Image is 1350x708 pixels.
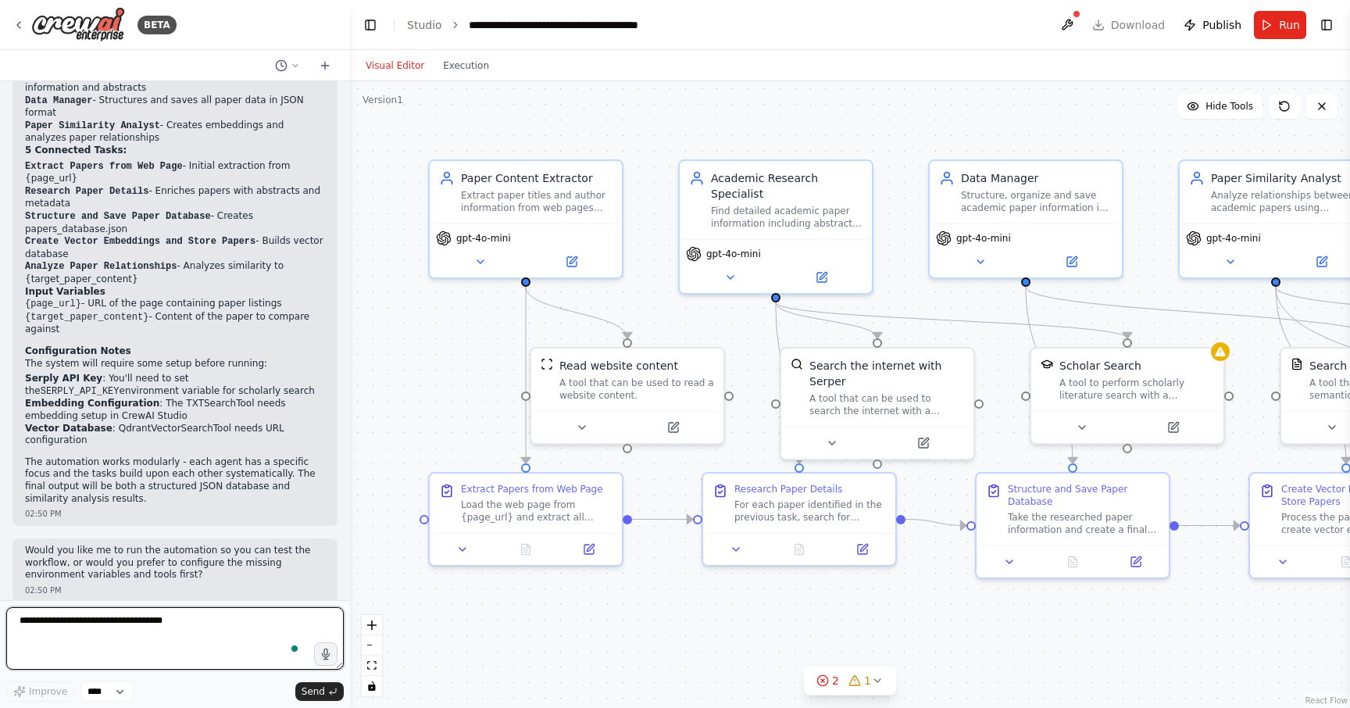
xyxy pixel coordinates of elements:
div: Research Paper DetailsFor each paper identified in the previous task, search for detailed informa... [702,472,897,567]
div: 02:50 PM [25,585,325,596]
div: Extract Papers from Web PageLoad the web page from {page_url} and extract all paper titles and au... [428,472,623,567]
div: React Flow controls [362,615,382,696]
code: Extract Papers from Web Page [25,161,183,172]
div: 02:50 PM [25,508,325,520]
button: No output available [766,540,833,559]
code: Data Manager [25,95,92,106]
img: Logo [31,7,125,42]
div: For each paper identified in the previous task, search for detailed information including abstrac... [734,499,886,524]
div: Read website content [559,358,678,374]
li: - Searches for detailed paper information and abstracts [25,70,325,95]
g: Edge from 820cdf12-b453-4248-b73d-c7764be2b842 to 206e169b-2ef1-4023-af1c-a9f44ef12ca0 [768,302,1135,338]
span: Send [302,685,325,698]
button: Hide Tools [1177,94,1262,119]
div: Academic Research Specialist [711,170,862,202]
code: Paper Similarity Analyst [25,120,160,131]
div: Paper Content Extractor [461,170,612,186]
div: Scholar Search [1059,358,1141,374]
g: Edge from d885da24-2aea-4815-abd0-8ad2d9b0eef1 to 7c9c1198-d8c1-42e6-be21-7a36a7716ade [1179,518,1240,534]
li: - Builds vector database [25,235,325,260]
g: Edge from 820cdf12-b453-4248-b73d-c7764be2b842 to 23f0f77b-51f0-46bb-8b25-e62038af9d61 [768,302,807,463]
button: Start a new chat [312,56,337,75]
button: Open in side panel [629,418,717,437]
li: - Initial extraction from {page_url} [25,160,325,185]
span: 2 [832,673,839,688]
li: : You'll need to set the environment variable for scholarly search [25,373,325,398]
li: - Analyzes similarity to {target_paper_content} [25,260,325,285]
div: Version 1 [362,94,403,106]
span: gpt-4o-mini [456,232,511,245]
button: fit view [362,656,382,676]
button: Visual Editor [356,56,434,75]
button: Run [1254,11,1306,39]
span: gpt-4o-mini [956,232,1011,245]
a: Studio [407,19,442,31]
button: Open in side panel [527,252,616,271]
div: SerplyScholarSearchToolScholar SearchA tool to perform scholarly literature search with a search_... [1030,347,1225,445]
div: Extract Papers from Web Page [461,483,603,495]
div: Research Paper Details [734,483,842,495]
button: Open in side panel [562,540,616,559]
div: BETA [137,16,177,34]
code: Structure and Save Paper Database [25,211,211,222]
div: SerperDevToolSearch the internet with SerperA tool that can be used to search the internet with a... [780,347,975,460]
strong: Input Variables [25,286,105,297]
button: No output available [493,540,559,559]
textarea: To enrich screen reader interactions, please activate Accessibility in Grammarly extension settings [6,607,344,670]
code: Research Paper Details [25,186,148,197]
button: Click to speak your automation idea [314,642,337,666]
button: Open in side panel [1109,552,1162,571]
div: ScrapeWebsiteToolRead website contentA tool that can be used to read a website content. [530,347,725,445]
li: - URL of the page containing paper listings [25,298,325,311]
button: Send [295,682,344,701]
g: Edge from fb8e2f45-592c-48f3-b354-2e0e2e9eb25b to 559a48d7-bf01-470a-8ea2-ba7fbeb43812 [518,287,534,463]
p: The system will require some setup before running: [25,358,325,370]
li: - Creates embeddings and analyzes paper relationships [25,120,325,145]
div: A tool that can be used to read a website content. [559,377,714,402]
div: Structure, organize and save academic paper information in JSON format, ensuring data integrity a... [961,189,1112,214]
code: {target_paper_content} [25,312,148,323]
div: Take the researched paper information and create a final, well-structured JSON database. Ensure d... [1008,511,1159,536]
div: Load the web page from {page_url} and extract all paper titles and author names. Parse the conten... [461,499,612,524]
li: : QdrantVectorSearchTool needs URL configuration [25,423,325,447]
div: A tool to perform scholarly literature search with a search_query. [1059,377,1214,402]
img: ScrapeWebsiteTool [541,358,553,370]
strong: Embedding Configuration [25,398,159,409]
code: Analyze Paper Relationships [25,261,177,272]
span: gpt-4o-mini [706,248,761,260]
button: Open in side panel [879,434,967,452]
button: 21 [804,667,896,695]
img: TXTSearchTool [1291,358,1303,370]
div: Structure and Save Paper Database [1008,483,1159,508]
button: toggle interactivity [362,676,382,696]
button: No output available [1040,552,1106,571]
button: Show right sidebar [1316,14,1337,36]
button: Open in side panel [835,540,889,559]
button: zoom in [362,615,382,635]
button: Improve [6,681,74,702]
a: React Flow attribution [1305,696,1348,705]
li: - Creates papers_database.json [25,210,325,235]
p: The automation works modularly - each agent has a specific focus and the tasks build upon each ot... [25,456,325,505]
li: - Content of the paper to compare against [25,311,325,336]
code: SERPLY_API_KEY [41,386,120,397]
g: Edge from 820cdf12-b453-4248-b73d-c7764be2b842 to 57cf4239-281a-4478-af47-7e13d2f1eb22 [768,302,885,338]
span: 1 [864,673,871,688]
div: Extract paper titles and author information from web pages containing lists of academic papers, a... [461,189,612,214]
img: SerperDevTool [791,358,803,370]
button: Publish [1177,11,1248,39]
g: Edge from 559a48d7-bf01-470a-8ea2-ba7fbeb43812 to 23f0f77b-51f0-46bb-8b25-e62038af9d61 [632,512,693,527]
button: Open in side panel [1027,252,1116,271]
div: Find detailed academic paper information including abstracts, publication details, and citations ... [711,205,862,230]
button: Hide left sidebar [359,14,381,36]
strong: Serply API Key [25,373,102,384]
div: Structure and Save Paper DatabaseTake the researched paper information and create a final, well-s... [975,472,1170,579]
strong: 5 Connected Tasks: [25,145,127,156]
button: Open in side panel [1129,418,1217,437]
button: Switch to previous chat [269,56,306,75]
g: Edge from 23f0f77b-51f0-46bb-8b25-e62038af9d61 to d885da24-2aea-4815-abd0-8ad2d9b0eef1 [905,512,966,534]
div: A tool that can be used to search the internet with a search_query. Supports different search typ... [809,392,964,417]
code: {page_url} [25,299,81,309]
button: Execution [434,56,498,75]
div: Academic Research SpecialistFind detailed academic paper information including abstracts, publica... [678,159,873,295]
